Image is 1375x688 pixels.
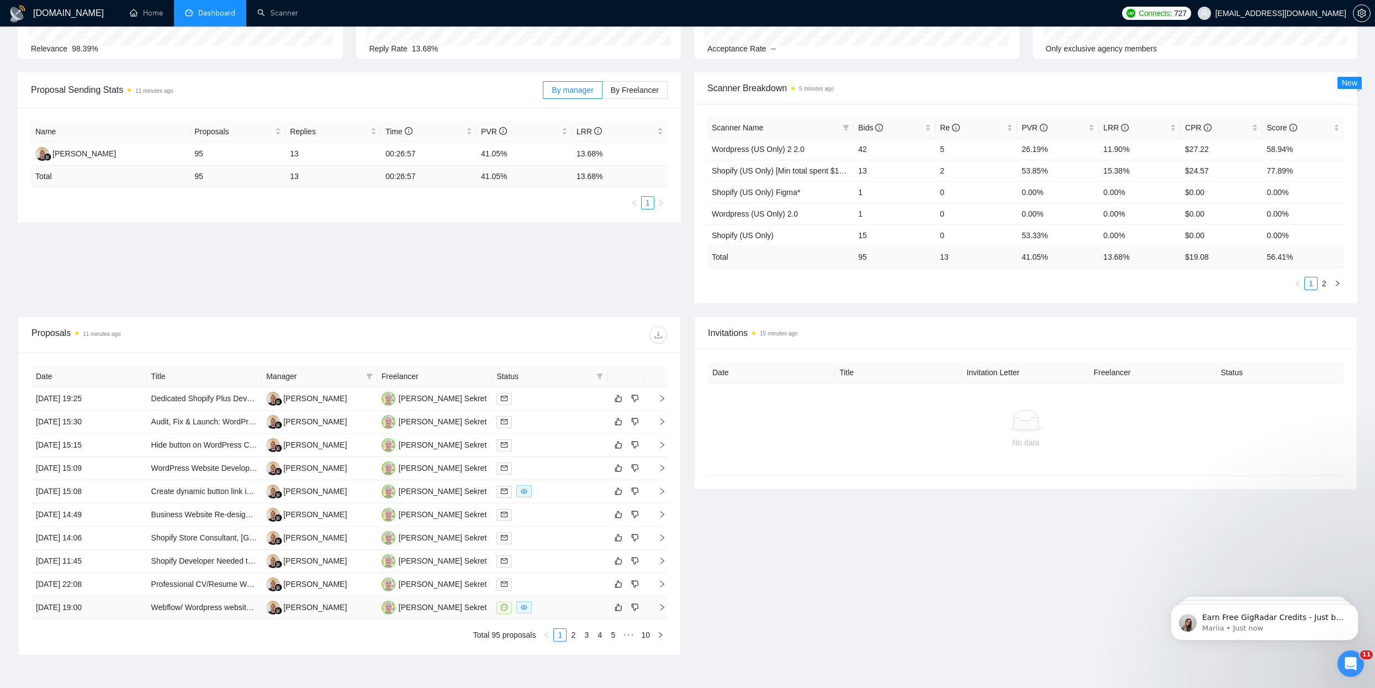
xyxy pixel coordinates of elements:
[266,577,280,591] img: AS
[266,393,347,402] a: AS[PERSON_NAME]
[615,603,622,612] span: like
[712,188,800,197] a: Shopify (US Only) Figma*
[567,629,579,641] a: 2
[501,511,507,518] span: mail
[151,464,412,472] a: WordPress Website Development with Elementor, SEO & GEO Optimization
[151,556,409,565] a: Shopify Developer Needed to Rebuild Landing Page + Beta Checkout Flow
[628,392,642,405] button: dislike
[1291,277,1304,290] button: left
[654,196,668,209] button: right
[412,44,438,53] span: 13.68%
[151,603,374,612] a: Webflow/ Wordpress website for ADU plans sales in [US_STATE]
[382,392,395,406] img: VS
[935,160,1017,181] td: 2
[631,556,639,565] span: dislike
[553,628,567,642] li: 1
[399,485,487,497] div: [PERSON_NAME] Sekret
[198,8,235,18] span: Dashboard
[274,444,282,452] img: gigradar-bm.png
[369,44,408,53] span: Reply Rate
[399,555,487,567] div: [PERSON_NAME] Sekret
[1201,9,1208,17] span: user
[266,602,347,611] a: AS[PERSON_NAME]
[1099,203,1181,224] td: 0.00%
[1017,246,1099,267] td: 41.05 %
[1262,224,1344,246] td: 0.00%
[612,438,625,451] button: like
[48,43,191,52] p: Message from Mariia, sent Just now
[382,508,395,522] img: VS
[1181,224,1262,246] td: $0.00
[151,533,375,542] a: Shopify Store Consultant, [GEOGRAPHIC_DATA] or Surrounding
[382,510,487,518] a: VS[PERSON_NAME] Sekret
[501,534,507,541] span: mail
[151,417,406,426] a: Audit, Fix & Launch: WordPress Funnel + FluentCommunity (4-Day Sprint)
[654,628,667,642] button: right
[854,246,935,267] td: 95
[631,580,639,589] span: dislike
[593,628,606,642] li: 4
[628,601,642,614] button: dislike
[283,416,347,428] div: [PERSON_NAME]
[266,579,347,588] a: AS[PERSON_NAME]
[501,604,507,611] span: message
[257,8,298,18] a: searchScanner
[708,326,1344,340] span: Invitations
[481,127,507,136] span: PVR
[554,629,566,641] a: 1
[1318,277,1331,290] li: 2
[399,416,487,428] div: [PERSON_NAME] Sekret
[606,628,620,642] li: 5
[399,578,487,590] div: [PERSON_NAME] Sekret
[543,632,550,638] span: left
[501,581,507,587] span: mail
[641,196,654,209] li: 1
[274,537,282,545] img: gigradar-bm.png
[615,556,622,565] span: like
[1331,277,1344,290] button: right
[620,628,637,642] li: Next 5 Pages
[1017,181,1099,203] td: 0.00%
[17,23,204,60] div: message notification from Mariia, Just now. Earn Free GigRadar Credits - Just by Sharing Your Sto...
[615,487,622,496] span: like
[567,628,580,642] li: 2
[631,487,639,496] span: dislike
[628,438,642,451] button: dislike
[1181,246,1262,267] td: $ 19.08
[382,393,487,402] a: VS[PERSON_NAME] Sekret
[1262,203,1344,224] td: 0.00%
[266,486,347,495] a: AS[PERSON_NAME]
[1181,160,1262,181] td: $24.57
[962,362,1089,384] th: Invitation Letter
[266,556,347,565] a: AS[PERSON_NAME]
[151,394,358,403] a: Dedicated Shopify Plus Developer with Ongoing Partnership
[1099,138,1181,160] td: 11.90%
[615,580,622,589] span: like
[631,394,639,403] span: dislike
[580,629,593,641] a: 3
[840,119,852,136] span: filter
[615,464,622,472] span: like
[631,603,639,612] span: dislike
[712,209,798,218] a: Wordpress (US Only) 2.0
[385,127,412,136] span: Time
[185,9,193,17] span: dashboard
[658,199,664,206] span: right
[1294,280,1301,287] span: left
[631,510,639,519] span: dislike
[799,86,834,92] time: 5 minutes ago
[266,510,347,518] a: AS[PERSON_NAME]
[382,417,487,426] a: VS[PERSON_NAME] Sekret
[1099,160,1181,181] td: 15.38%
[612,415,625,428] button: like
[283,392,347,405] div: [PERSON_NAME]
[274,584,282,591] img: gigradar-bm.png
[615,417,622,426] span: like
[854,203,935,224] td: 1
[31,83,543,97] span: Proposal Sending Stats
[274,607,282,615] img: gigradar-bm.png
[631,417,639,426] span: dislike
[1185,123,1211,132] span: CPR
[835,362,962,384] th: Title
[1204,124,1212,132] span: info-circle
